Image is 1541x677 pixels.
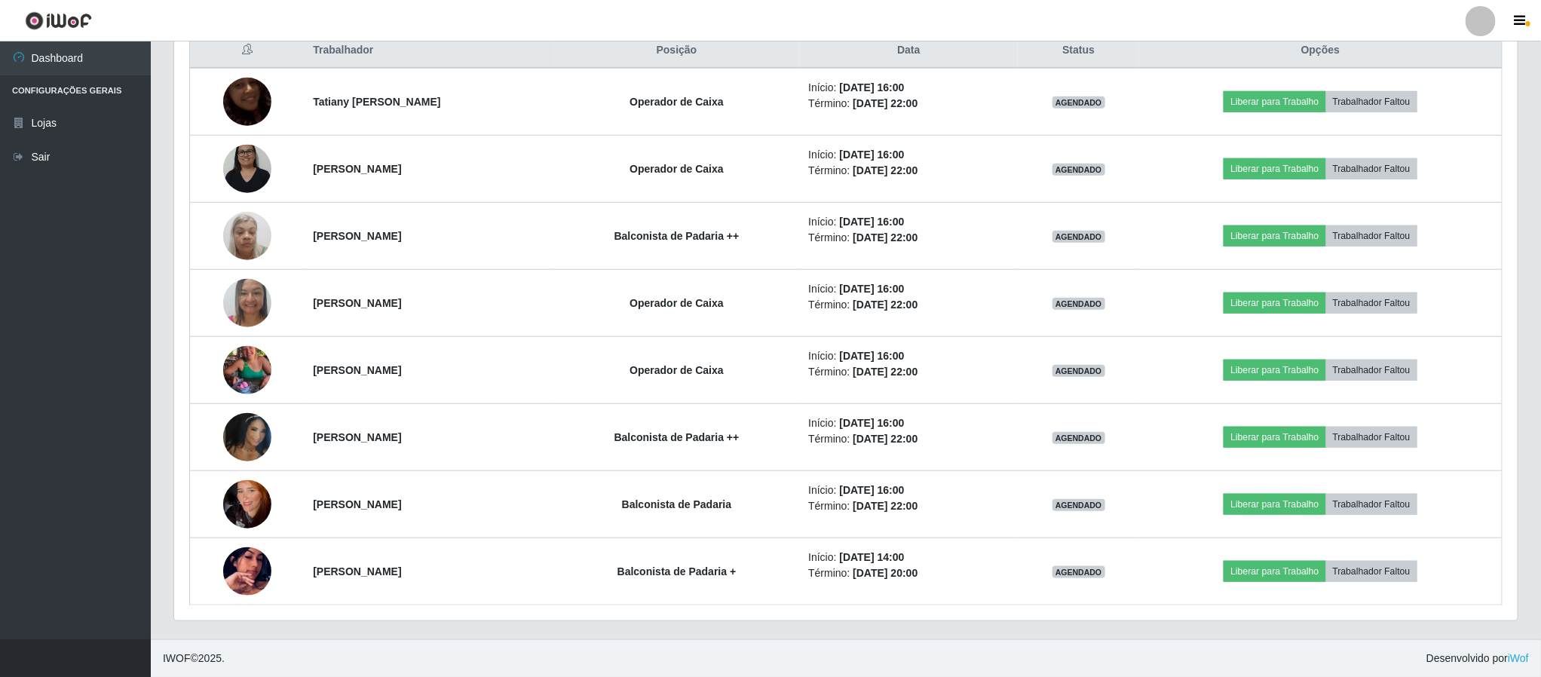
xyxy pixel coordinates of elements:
button: Trabalhador Faltou [1326,494,1417,515]
time: [DATE] 22:00 [853,97,918,109]
time: [DATE] 16:00 [840,484,905,496]
li: Término: [808,230,1009,246]
time: [DATE] 22:00 [853,299,918,311]
img: 1734130830737.jpeg [223,204,271,268]
span: AGENDADO [1052,231,1105,243]
img: 1721152880470.jpeg [223,59,271,145]
strong: [PERSON_NAME] [313,230,401,242]
time: [DATE] 22:00 [853,366,918,378]
li: Término: [808,297,1009,313]
strong: Balconista de Padaria ++ [614,431,740,443]
strong: Tatiany [PERSON_NAME] [313,96,440,108]
button: Liberar para Trabalho [1224,158,1325,179]
li: Início: [808,415,1009,431]
li: Início: [808,214,1009,230]
li: Término: [808,163,1009,179]
li: Término: [808,565,1009,581]
th: Trabalhador [304,33,554,69]
strong: [PERSON_NAME] [313,498,401,510]
span: © 2025 . [163,651,225,666]
th: Status [1018,33,1139,69]
strong: Balconista de Padaria + [617,565,737,577]
button: Trabalhador Faltou [1326,91,1417,112]
li: Término: [808,431,1009,447]
time: [DATE] 16:00 [840,417,905,429]
img: 1757273789803.jpeg [223,461,271,547]
th: Data [799,33,1018,69]
strong: Operador de Caixa [630,163,724,175]
button: Trabalhador Faltou [1326,293,1417,314]
li: Término: [808,498,1009,514]
strong: [PERSON_NAME] [313,565,401,577]
strong: [PERSON_NAME] [313,431,401,443]
button: Liberar para Trabalho [1224,91,1325,112]
img: 1756729068412.jpeg [223,136,271,201]
a: iWof [1508,652,1529,664]
time: [DATE] 16:00 [840,283,905,295]
span: AGENDADO [1052,365,1105,377]
span: AGENDADO [1052,499,1105,511]
li: Início: [808,147,1009,163]
li: Início: [808,482,1009,498]
strong: [PERSON_NAME] [313,297,401,309]
th: Posição [554,33,799,69]
li: Início: [808,80,1009,96]
strong: Operador de Caixa [630,96,724,108]
button: Trabalhador Faltou [1326,225,1417,247]
img: 1759113079491.jpeg [223,394,271,480]
li: Início: [808,550,1009,565]
button: Liberar para Trabalho [1224,293,1325,314]
time: [DATE] 16:00 [840,81,905,93]
strong: Balconista de Padaria ++ [614,230,740,242]
span: AGENDADO [1052,298,1105,310]
span: AGENDADO [1052,432,1105,444]
img: 1744399618911.jpeg [223,327,271,413]
button: Trabalhador Faltou [1326,360,1417,381]
button: Trabalhador Faltou [1326,561,1417,582]
time: [DATE] 16:00 [840,149,905,161]
img: 1715979556481.jpeg [223,271,271,335]
time: [DATE] 22:00 [853,433,918,445]
time: [DATE] 22:00 [853,231,918,244]
li: Término: [808,364,1009,380]
li: Término: [808,96,1009,112]
img: 1758229509214.jpeg [223,528,271,614]
time: [DATE] 14:00 [840,551,905,563]
span: AGENDADO [1052,96,1105,109]
button: Liberar para Trabalho [1224,494,1325,515]
time: [DATE] 22:00 [853,164,918,176]
th: Opções [1139,33,1502,69]
strong: Balconista de Padaria [622,498,732,510]
span: AGENDADO [1052,164,1105,176]
button: Liberar para Trabalho [1224,225,1325,247]
strong: [PERSON_NAME] [313,163,401,175]
time: [DATE] 16:00 [840,216,905,228]
button: Liberar para Trabalho [1224,561,1325,582]
strong: [PERSON_NAME] [313,364,401,376]
span: IWOF [163,652,191,664]
strong: Operador de Caixa [630,364,724,376]
button: Liberar para Trabalho [1224,360,1325,381]
button: Trabalhador Faltou [1326,158,1417,179]
button: Trabalhador Faltou [1326,427,1417,448]
time: [DATE] 16:00 [840,350,905,362]
li: Início: [808,281,1009,297]
button: Liberar para Trabalho [1224,427,1325,448]
span: Desenvolvido por [1426,651,1529,666]
time: [DATE] 22:00 [853,500,918,512]
span: AGENDADO [1052,566,1105,578]
img: CoreUI Logo [25,11,92,30]
li: Início: [808,348,1009,364]
strong: Operador de Caixa [630,297,724,309]
time: [DATE] 20:00 [853,567,918,579]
